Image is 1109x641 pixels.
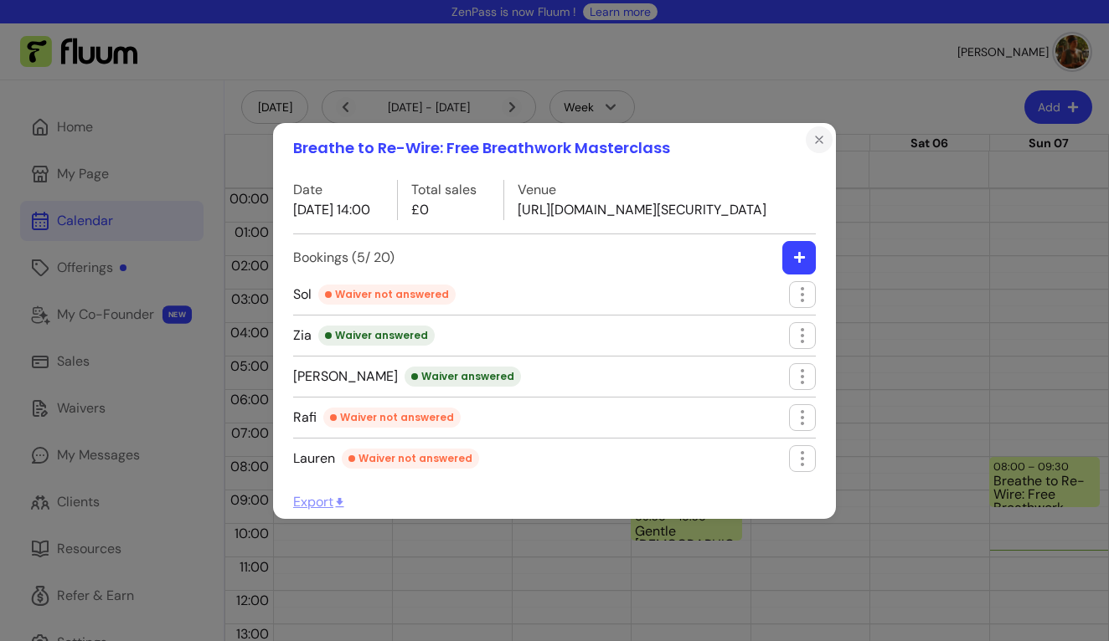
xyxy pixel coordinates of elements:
div: Waiver answered [405,367,521,387]
span: Export [293,493,346,510]
label: Date [293,180,370,200]
div: Waiver answered [318,326,435,346]
span: Sol [293,285,456,305]
span: Rafi [293,408,461,428]
span: Lauren [293,449,479,469]
label: Total sales [411,180,477,200]
button: Close [806,126,833,153]
p: [DATE] 14:00 [293,200,370,220]
span: Zia [293,326,435,346]
div: Waiver not answered [323,408,461,428]
div: Waiver not answered [318,285,456,305]
label: Bookings ( 5 / 20 ) [293,248,395,268]
p: £0 [411,200,477,220]
p: [URL][DOMAIN_NAME][SECURITY_DATA] [518,200,766,220]
h1: Breathe to Re-Wire: Free Breathwork Masterclass [293,136,670,160]
div: Waiver not answered [342,449,479,469]
span: [PERSON_NAME] [293,367,521,387]
label: Venue [518,180,766,200]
